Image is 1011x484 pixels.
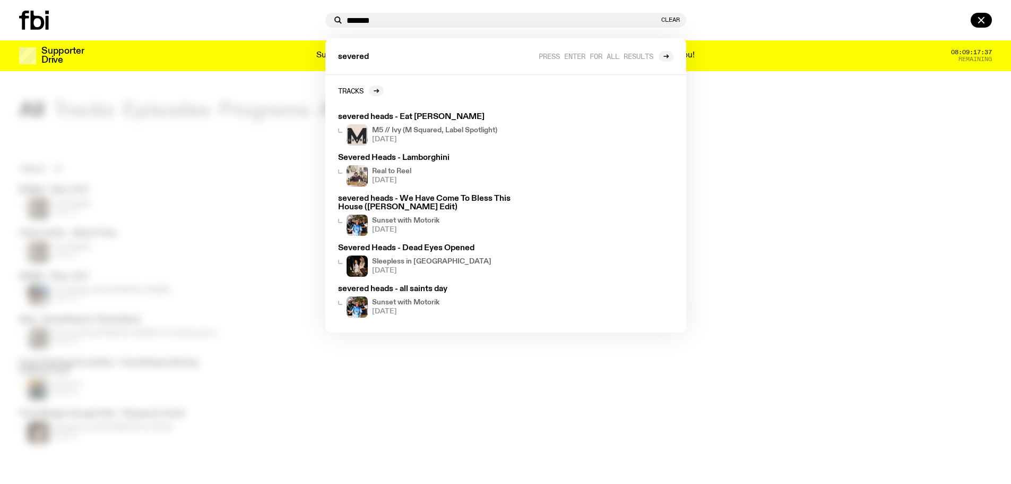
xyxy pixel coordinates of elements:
img: Andrew, Reenie, and Pat stand in a row, smiling at the camera, in dappled light with a vine leafe... [347,296,368,318]
button: Clear [661,17,680,23]
span: 08:09:17:37 [951,49,992,55]
h4: Sunset with Motorik [372,299,439,306]
img: Marcus Whale is on the left, bent to his knees and arching back with a gleeful look his face He i... [347,256,368,277]
a: severed heads - all saints dayAndrew, Reenie, and Pat stand in a row, smiling at the camera, in d... [334,281,538,322]
span: Remaining [958,56,992,62]
a: Tracks [338,86,384,96]
span: Press enter for all results [539,52,653,60]
h3: severed heads - Eat [PERSON_NAME] [338,113,533,121]
span: [DATE] [372,308,439,315]
h3: severed heads - We Have Come To Bless This House ([PERSON_NAME] Edit) [338,195,533,211]
span: [DATE] [372,177,411,184]
h4: Sleepless in [GEOGRAPHIC_DATA] [372,258,491,265]
a: Press enter for all results [539,51,673,62]
h4: Real to Reel [372,168,411,175]
span: [DATE] [372,267,491,274]
img: Jasper Craig Adams holds a vintage camera to his eye, obscuring his face. He is wearing a grey ju... [347,165,368,186]
a: Severed Heads - Dead Eyes OpenedMarcus Whale is on the left, bent to his knees and arching back w... [334,240,538,281]
span: [DATE] [372,226,439,233]
span: [DATE] [372,136,497,143]
h4: M5 // Ivy (M Squared, Label Spotlight) [372,127,497,134]
h3: Severed Heads - Lamborghini [338,154,533,162]
p: Supporter Drive 2025: Shaping the future of our city’s music, arts, and culture - with the help o... [316,51,695,61]
img: Andrew, Reenie, and Pat stand in a row, smiling at the camera, in dappled light with a vine leafe... [347,215,368,236]
h3: Severed Heads - Dead Eyes Opened [338,244,533,252]
h4: Sunset with Motorik [372,217,439,224]
h3: Supporter Drive [41,47,84,65]
h2: Tracks [338,87,364,95]
h3: severed heads - all saints day [338,285,533,293]
a: severed heads - Eat [PERSON_NAME]M5 // Ivy (M Squared, Label Spotlight)[DATE] [334,109,538,150]
a: severed heads - We Have Come To Bless This House ([PERSON_NAME] Edit)Andrew, Reenie, and Pat stan... [334,191,538,240]
span: severed [338,53,369,61]
a: Severed Heads - LamborghiniJasper Craig Adams holds a vintage camera to his eye, obscuring his fa... [334,150,538,191]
